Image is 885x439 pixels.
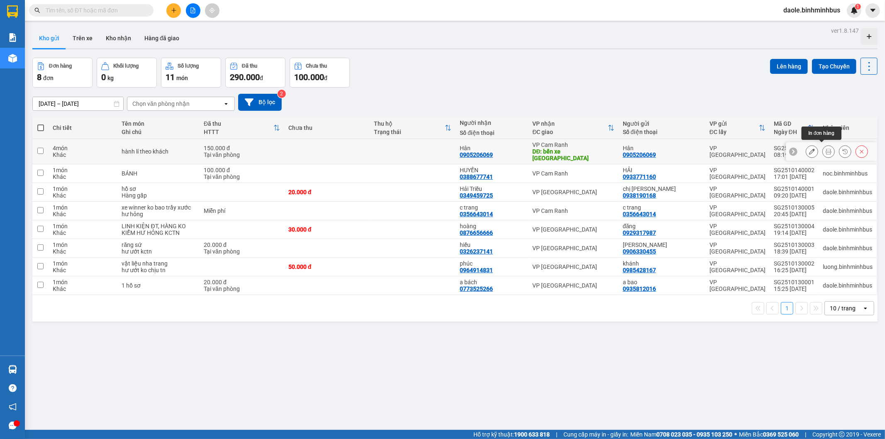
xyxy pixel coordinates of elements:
div: 20.000 đ [204,279,280,285]
div: xe winner ko bao trầy xước hư hỏng [122,204,195,217]
div: vật liệu nha trang [122,260,195,267]
div: 19:14 [DATE] [774,229,814,236]
sup: 2 [278,90,286,98]
div: c trang [460,204,524,211]
button: Kho gửi [32,28,66,48]
span: đ [324,75,327,81]
div: Chưa thu [288,124,366,131]
div: Khối lượng [113,63,139,69]
div: 0905206069 [623,151,656,158]
div: VP Cam Ranh [532,170,614,177]
div: Khác [53,229,113,236]
div: Tại văn phòng [204,151,280,158]
span: 0 [101,72,106,82]
span: 290.000 [230,72,260,82]
span: daole.binhminhbus [777,5,847,15]
div: VP [GEOGRAPHIC_DATA] [709,145,766,158]
span: aim [209,7,215,13]
div: Mã GD [774,120,808,127]
div: hồ sơ [122,185,195,192]
div: 0933771160 [623,173,656,180]
button: Bộ lọc [238,94,282,111]
div: Chi tiết [53,124,113,131]
div: hiếu [460,241,524,248]
div: 16:25 [DATE] [774,267,814,273]
div: Số lượng [178,63,199,69]
div: VP Cam Ranh [532,141,614,148]
span: đ [260,75,263,81]
div: 0356643014 [623,211,656,217]
span: caret-down [869,7,877,14]
img: icon-new-feature [851,7,858,14]
button: Tạo Chuyến [812,59,856,74]
div: Ngày ĐH [774,129,808,135]
span: ⚪️ [734,433,737,436]
div: VP [GEOGRAPHIC_DATA] [532,226,614,233]
span: món [176,75,188,81]
span: question-circle [9,384,17,392]
div: luong.binhminhbus [823,263,873,270]
div: Chưa thu [306,63,327,69]
div: VP [GEOGRAPHIC_DATA] [709,260,766,273]
span: | [556,430,557,439]
div: SG2510130002 [774,260,814,267]
div: HUYỀN [460,167,524,173]
span: Hỗ trợ kỹ thuật: [473,430,550,439]
div: 20.000 đ [204,241,280,248]
div: Người nhận [460,120,524,126]
div: Nhân viên [823,124,873,131]
div: Khác [53,192,113,199]
div: VP [GEOGRAPHIC_DATA] [709,185,766,199]
div: SG2510130005 [774,204,814,211]
div: 0326237141 [460,248,493,255]
div: SG2510130001 [774,279,814,285]
div: daole.binhminhbus [823,226,873,233]
div: đăng [623,223,701,229]
div: VP [GEOGRAPHIC_DATA] [709,204,766,217]
div: Tại văn phòng [204,285,280,292]
div: noc.binhminhbus [823,170,873,177]
span: kg [107,75,114,81]
div: BÁNH [122,170,195,177]
div: 1 món [53,260,113,267]
div: VP [GEOGRAPHIC_DATA] [709,279,766,292]
div: Khác [53,285,113,292]
div: Khác [53,173,113,180]
button: Số lượng11món [161,58,221,88]
button: Hàng đã giao [138,28,186,48]
span: file-add [190,7,196,13]
div: 20.000 đ [288,189,366,195]
div: Đã thu [204,120,273,127]
div: daole.binhminhbus [823,245,873,251]
th: Toggle SortBy [528,117,619,139]
div: 15:25 [DATE] [774,285,814,292]
button: Chưa thu100.000đ [290,58,350,88]
div: 0876656666 [460,229,493,236]
div: 30.000 đ [288,226,366,233]
div: 0356643014 [460,211,493,217]
div: HTTT [204,129,273,135]
svg: open [862,305,869,312]
div: SG2510140002 [774,167,814,173]
div: 1 món [53,279,113,285]
div: VP [GEOGRAPHIC_DATA] [532,189,614,195]
img: warehouse-icon [8,365,17,374]
button: plus [166,3,181,18]
div: Tại văn phòng [204,173,280,180]
div: 50.000 đ [288,263,366,270]
th: Toggle SortBy [705,117,770,139]
div: 0985428167 [623,267,656,273]
button: file-add [186,3,200,18]
span: đơn [43,75,54,81]
div: VP [GEOGRAPHIC_DATA] [532,263,614,270]
div: In đơn hàng [802,127,841,140]
div: SG2510130004 [774,223,814,229]
div: VP gửi [709,120,759,127]
div: SG2510150001 [774,145,814,151]
div: daole.binhminhbus [823,189,873,195]
div: chị Hằng [623,185,701,192]
svg: open [223,100,229,107]
span: plus [171,7,177,13]
input: Tìm tên, số ĐT hoặc mã đơn [46,6,144,15]
div: VP nhận [532,120,608,127]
